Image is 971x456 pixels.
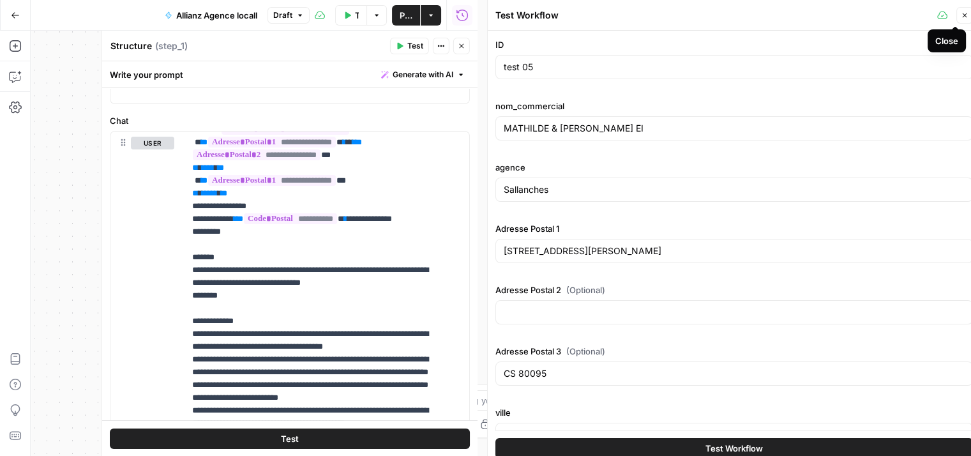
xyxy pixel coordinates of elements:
[281,432,299,445] span: Test
[390,38,429,54] button: Test
[267,7,310,24] button: Draft
[102,61,478,87] div: Write your prompt
[157,5,265,26] button: Allianz Agence locall
[176,9,257,22] span: Allianz Agence locall
[110,428,470,448] button: Test
[155,40,188,52] span: ( step_1 )
[335,5,366,26] button: Test Data
[110,40,152,52] textarea: Structure
[935,34,958,47] div: Close
[355,9,359,22] span: Test Data
[566,345,605,358] span: (Optional)
[376,66,470,83] button: Generate with AI
[400,9,412,22] span: Publish
[407,40,423,52] span: Test
[131,137,174,149] button: user
[273,10,292,21] span: Draft
[110,114,470,127] label: Chat
[705,442,763,455] span: Test Workflow
[566,284,605,296] span: (Optional)
[393,69,453,80] span: Generate with AI
[392,5,420,26] button: Publish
